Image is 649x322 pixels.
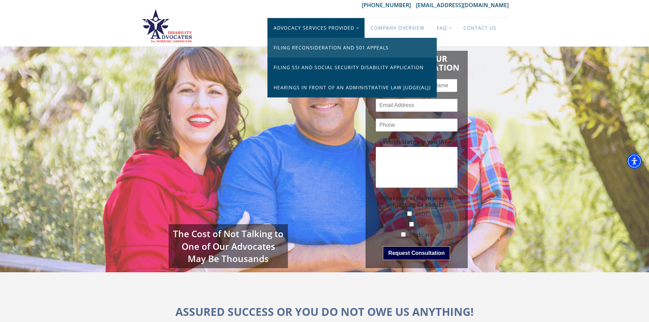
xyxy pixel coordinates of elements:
[431,18,457,38] a: FAQ
[376,195,458,209] label: What type of claim are you contacting us about?
[383,246,450,260] button: Request Consultation
[409,231,433,239] label: Medicare
[362,1,416,9] a: [PHONE_NUMBER]
[267,38,437,58] a: Filing Reconsideration and 501 Appeals
[457,18,503,38] a: Contact Us
[416,1,509,9] a: [EMAIL_ADDRESS][DOMAIN_NAME]
[175,303,474,320] h1: ASSURED SUCCESS OR YOU DO NOT OWE US ANYTHING!
[267,58,437,77] a: Filing SSI and Social Security Disability Application
[267,78,437,97] a: Hearings in front of an Administrative law Judge(ALJ)
[376,138,458,145] label: Which state are you in?
[627,154,642,169] div: Accessibility Menu
[169,224,288,268] div: The Cost of Not Talking to One of Our Advocates May Be Thousands
[415,210,427,218] label: SSDI
[418,79,457,92] input: Last Name
[267,18,365,38] a: Advocacy Services Provided
[417,221,425,228] label: SSI
[365,18,431,38] a: Company Overview
[376,119,458,132] input: Phone
[376,99,458,112] input: Email Address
